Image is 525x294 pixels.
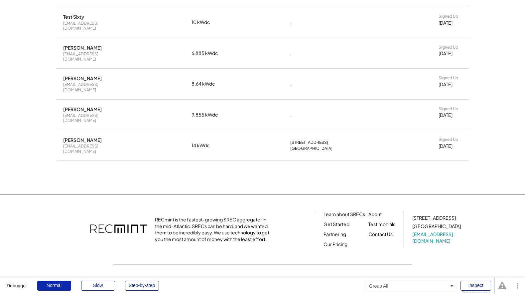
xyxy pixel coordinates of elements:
[63,144,126,154] div: [EMAIL_ADDRESS][DOMAIN_NAME]
[63,14,84,20] div: Test Sixty
[365,281,457,291] div: Group All
[37,281,71,291] div: Normal
[439,20,453,26] div: [DATE]
[290,140,328,145] div: [STREET_ADDRESS]
[439,14,458,19] div: Signed Up
[460,281,491,291] div: Inspect
[155,216,273,242] div: RECmint is the fastest-growing SREC aggregator in the mid-Atlantic. SRECs can be hard, and we wan...
[324,221,349,228] a: Get Started
[324,231,346,238] a: Partnering
[412,215,456,221] div: [STREET_ADDRESS]
[439,50,453,57] div: [DATE]
[290,82,291,87] div: ,
[81,281,115,291] div: Slow
[192,142,225,149] div: 14 kWdc
[192,19,225,26] div: 10 kWdc
[368,221,395,228] a: Testimonials
[412,223,461,230] div: [GEOGRAPHIC_DATA]
[290,146,332,151] div: [GEOGRAPHIC_DATA]
[125,281,159,291] div: Step-by-step
[439,137,458,142] div: Signed Up
[412,231,462,244] a: [EMAIL_ADDRESS][DOMAIN_NAME]
[368,211,382,218] a: About
[192,81,225,87] div: 8.64 kWdc
[63,82,126,92] div: [EMAIL_ADDRESS][DOMAIN_NAME]
[63,45,102,51] div: [PERSON_NAME]
[439,112,453,119] div: [DATE]
[290,113,291,118] div: ,
[439,75,458,81] div: Signed Up
[439,45,458,50] div: Signed Up
[439,81,453,88] div: [DATE]
[63,137,102,143] div: [PERSON_NAME]
[192,112,225,118] div: 9.855 kWdc
[63,51,126,62] div: [EMAIL_ADDRESS][DOMAIN_NAME]
[324,241,347,248] a: Our Pricing
[460,291,491,294] div: Show responsive boxes
[439,106,458,112] div: Signed Up
[63,113,126,123] div: [EMAIL_ADDRESS][DOMAIN_NAME]
[63,106,102,112] div: [PERSON_NAME]
[290,51,291,56] div: ,
[324,211,365,218] a: Learn about SRECs
[90,218,147,241] img: recmint-logotype%403x.png
[192,50,225,57] div: 6.885 kWdc
[63,21,126,31] div: [EMAIL_ADDRESS][DOMAIN_NAME]
[63,75,102,81] div: [PERSON_NAME]
[290,20,291,25] div: ,
[439,143,453,149] div: [DATE]
[7,277,27,288] div: Debugger
[368,231,393,238] a: Contact Us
